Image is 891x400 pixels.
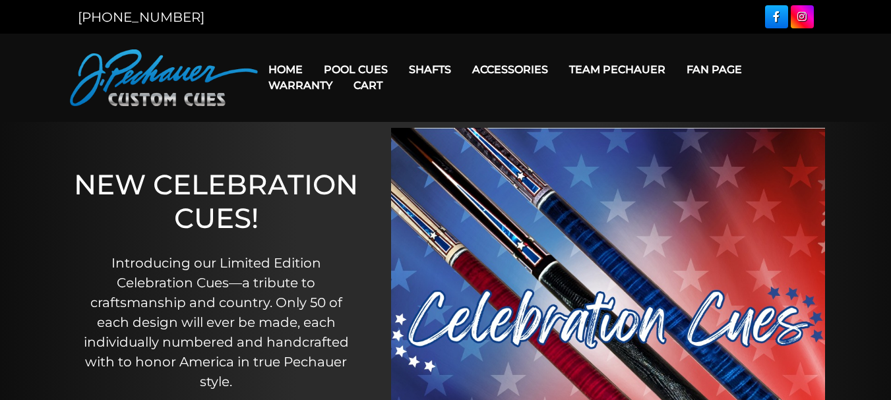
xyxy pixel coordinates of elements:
p: Introducing our Limited Edition Celebration Cues—a tribute to craftsmanship and country. Only 50 ... [73,253,359,391]
a: Warranty [258,69,343,102]
a: Shafts [398,53,462,86]
a: Fan Page [676,53,753,86]
a: Team Pechauer [559,53,676,86]
a: [PHONE_NUMBER] [78,9,204,25]
a: Pool Cues [313,53,398,86]
h1: NEW CELEBRATION CUES! [73,168,359,235]
a: Home [258,53,313,86]
img: Pechauer Custom Cues [70,49,258,106]
a: Cart [343,69,393,102]
a: Accessories [462,53,559,86]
